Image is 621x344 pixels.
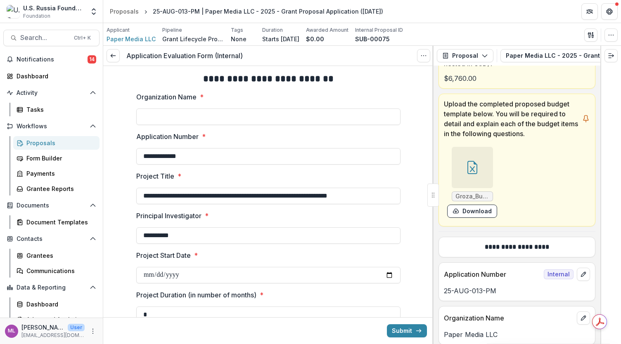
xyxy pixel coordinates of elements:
[17,56,88,63] span: Notifications
[107,5,386,17] nav: breadcrumb
[20,34,69,42] span: Search...
[437,49,493,62] button: Proposal
[17,236,86,243] span: Contacts
[262,26,283,34] p: Duration
[3,30,100,46] button: Search...
[162,35,224,43] p: Grant Lifecycle Process
[136,211,201,221] p: Principal Investigator
[21,323,64,332] p: [PERSON_NAME]
[88,326,98,336] button: More
[581,3,598,20] button: Partners
[7,5,20,18] img: U.S. Russia Foundation
[88,3,100,20] button: Open entity switcher
[26,169,93,178] div: Payments
[13,103,100,116] a: Tasks
[26,154,93,163] div: Form Builder
[26,300,93,309] div: Dashboard
[444,313,574,323] p: Organization Name
[3,232,100,245] button: Open Contacts
[21,332,85,339] p: [EMAIL_ADDRESS][DOMAIN_NAME]
[13,136,100,150] a: Proposals
[126,52,243,60] h3: Application Evaluation Form (Internal)
[3,199,100,212] button: Open Documents
[13,151,100,165] a: Form Builder
[17,202,86,209] span: Documents
[107,35,156,43] a: Paper Media LLC
[3,281,100,294] button: Open Data & Reporting
[17,90,86,97] span: Activity
[26,139,93,147] div: Proposals
[387,324,427,337] button: Submit
[23,12,50,20] span: Foundation
[13,167,100,180] a: Payments
[13,182,100,196] a: Grantee Reports
[107,5,142,17] a: Proposals
[438,94,595,226] a: Upload the completed proposed budget template below. You will be required to detail and explain e...
[13,264,100,278] a: Communications
[3,69,100,83] a: Dashboard
[26,218,93,226] div: Document Templates
[136,171,174,181] p: Project Title
[72,33,92,42] div: Ctrl + K
[601,3,618,20] button: Get Help
[447,147,497,218] div: Groza_Budget [DATE]_upd.xlsxdownload-form-response
[231,26,243,34] p: Tags
[136,250,191,260] p: Project Start Date
[577,268,590,281] button: edit
[306,35,324,43] p: $0.00
[26,266,93,275] div: Communications
[17,72,93,80] div: Dashboard
[153,7,383,16] div: 25-AUG-013-PM | Paper Media LLC - 2025 - Grant Proposal Application ([DATE])
[417,49,430,62] button: Options
[355,35,390,43] p: SUB-00075
[3,86,100,99] button: Open Activity
[17,123,86,130] span: Workflows
[3,120,100,133] button: Open Workflows
[444,330,590,339] p: Paper Media LLC
[23,4,85,12] div: U.S. Russia Foundation
[26,184,93,193] div: Grantee Reports
[444,269,540,279] p: Application Number
[604,49,618,62] button: Expand right
[8,328,15,334] div: Maria Lvova
[136,92,197,102] p: Organization Name
[162,26,182,34] p: Pipeline
[13,297,100,311] a: Dashboard
[544,269,574,279] span: Internal
[136,132,199,141] p: Application Number
[444,73,590,83] p: $6,760.00
[88,55,96,64] span: 14
[444,99,578,139] p: Upload the completed proposed budget template below. You will be required to detail and explain e...
[577,311,590,325] button: edit
[444,286,590,296] p: 25-AUG-013-PM
[13,313,100,326] a: Advanced Analytics
[26,105,93,114] div: Tasks
[231,35,247,43] p: None
[26,315,93,324] div: Advanced Analytics
[17,284,86,291] span: Data & Reporting
[110,7,139,16] div: Proposals
[455,193,489,200] span: Groza_Budget [DATE]_upd.xlsx
[136,290,256,300] p: Project Duration (in number of months)
[26,251,93,260] div: Grantees
[13,215,100,229] a: Document Templates
[447,205,497,218] button: download-form-response
[13,249,100,262] a: Grantees
[3,53,100,66] button: Notifications14
[306,26,348,34] p: Awarded Amount
[355,26,403,34] p: Internal Proposal ID
[68,324,85,331] p: User
[107,26,130,34] p: Applicant
[262,35,299,43] p: Starts [DATE]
